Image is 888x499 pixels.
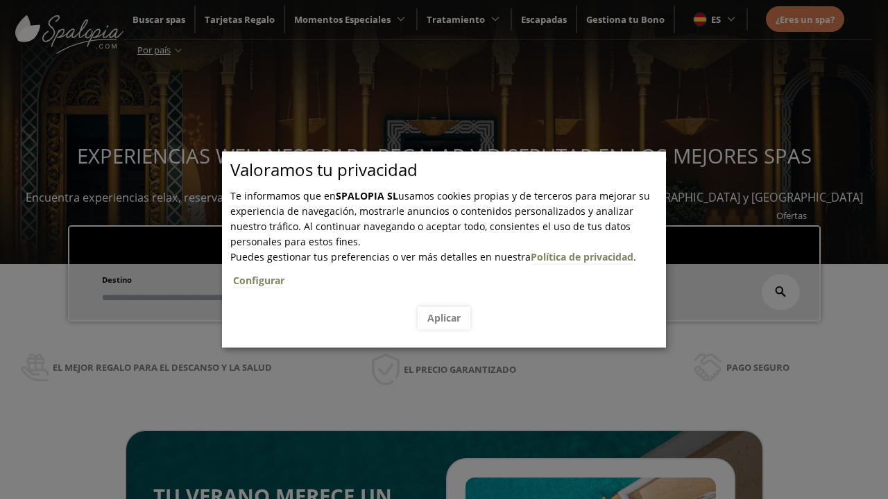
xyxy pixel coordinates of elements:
[230,250,666,297] span: .
[233,274,284,288] a: Configurar
[418,306,470,329] button: Aplicar
[230,189,650,248] span: Te informamos que en usamos cookies propias y de terceros para mejorar su experiencia de navegaci...
[230,162,666,177] p: Valoramos tu privacidad
[230,250,531,263] span: Puedes gestionar tus preferencias o ver más detalles en nuestra
[336,189,398,202] b: SPALOPIA SL
[531,250,633,264] a: Política de privacidad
